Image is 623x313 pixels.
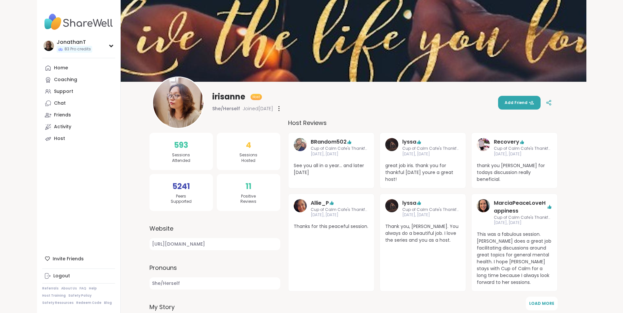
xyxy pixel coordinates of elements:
[385,199,398,212] img: lyssa
[529,301,554,306] span: Load More
[54,88,73,95] div: Support
[42,10,115,33] img: ShareWell Nav Logo
[42,301,74,305] a: Safety Resources
[246,181,251,192] span: 11
[494,215,552,220] span: Cup of Calm Cafe's Thankful Thursdays
[385,138,398,157] a: lyssa
[402,138,416,146] a: lyssa
[505,100,534,106] span: Add Friend
[402,212,460,218] span: [DATE], [DATE]
[252,95,260,99] span: Host
[477,199,490,226] a: MarciaPeaceLoveHappiness
[42,62,115,74] a: Home
[294,199,307,212] img: Allie_P
[243,105,273,112] span: Joined [DATE]
[42,74,115,86] a: Coaching
[64,46,91,52] span: 83 Pro credits
[311,146,369,151] span: Cup of Calm Cafe's Thankful Thursdays
[42,121,115,133] a: Activity
[294,162,369,176] span: See you all in a year... and later [DATE]
[57,39,92,46] div: JonathanT
[171,194,192,205] span: Peers Supported
[385,138,398,151] img: lyssa
[104,301,112,305] a: Blog
[149,303,280,311] label: My Story
[311,207,369,213] span: Cup of Calm Cafe's Thankful Thursdays
[311,151,369,157] span: [DATE], [DATE]
[54,112,71,118] div: Friends
[42,293,66,298] a: Host Training
[294,199,307,218] a: Allie_P
[149,263,280,272] label: Pronouns
[172,152,190,164] span: Sessions Attended
[498,96,541,110] button: Add Friend
[79,286,86,291] a: FAQ
[42,253,115,265] div: Invite Friends
[54,100,66,107] div: Chat
[54,65,68,71] div: Home
[402,151,460,157] span: [DATE], [DATE]
[477,138,490,151] img: Recovery
[402,207,460,213] span: Cup of Calm Cafe's Thankful Thursdays
[149,224,280,233] label: Website
[149,238,280,250] a: [URL][DOMAIN_NAME]
[239,152,257,164] span: Sessions Hosted
[477,162,552,183] span: thank you [PERSON_NAME] for todays discussion really beneficial.
[212,105,240,112] span: She/Herself
[240,194,256,205] span: Positive Reviews
[76,301,101,305] a: Redeem Code
[311,138,347,146] a: BRandom502
[294,138,307,151] img: BRandom502
[212,92,245,102] span: irisanne
[494,151,552,157] span: [DATE], [DATE]
[149,277,280,289] span: She/Herself
[89,286,97,291] a: Help
[385,199,398,218] a: lyssa
[311,199,329,207] a: Allie_P
[153,78,203,128] img: irisanne
[42,97,115,109] a: Chat
[494,138,519,146] a: Recovery
[385,162,460,183] span: great job iris. thank you for thankful [DATE] youre a great host!
[294,138,307,157] a: BRandom502
[42,109,115,121] a: Friends
[54,124,71,130] div: Activity
[477,138,490,157] a: Recovery
[174,139,188,151] span: 593
[494,220,552,226] span: [DATE], [DATE]
[526,297,558,310] button: Load More
[494,146,552,151] span: Cup of Calm Cafe's Thankful Thursdays
[54,77,77,83] div: Coaching
[42,286,59,291] a: Referrals
[494,199,547,215] a: MarciaPeaceLoveHappiness
[402,199,416,207] a: lyssa
[42,86,115,97] a: Support
[43,41,54,51] img: JonathanT
[477,199,490,212] img: MarciaPeaceLoveHappiness
[294,223,369,230] span: Thanks for this peaceful session.
[42,133,115,145] a: Host
[311,212,369,218] span: [DATE], [DATE]
[68,293,92,298] a: Safety Policy
[246,139,251,151] span: 4
[385,223,460,244] span: Thank you, [PERSON_NAME]. You always do a beautiful job. I love the series and you as a host.
[42,270,115,282] a: Logout
[61,286,77,291] a: About Us
[54,135,65,142] div: Host
[172,181,190,192] span: 5241
[477,231,552,286] span: This was a fabulous session. [PERSON_NAME] does a great job facilitating discussions around great...
[53,273,70,279] div: Logout
[402,146,460,151] span: Cup of Calm Cafe's Thankful Thursdays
